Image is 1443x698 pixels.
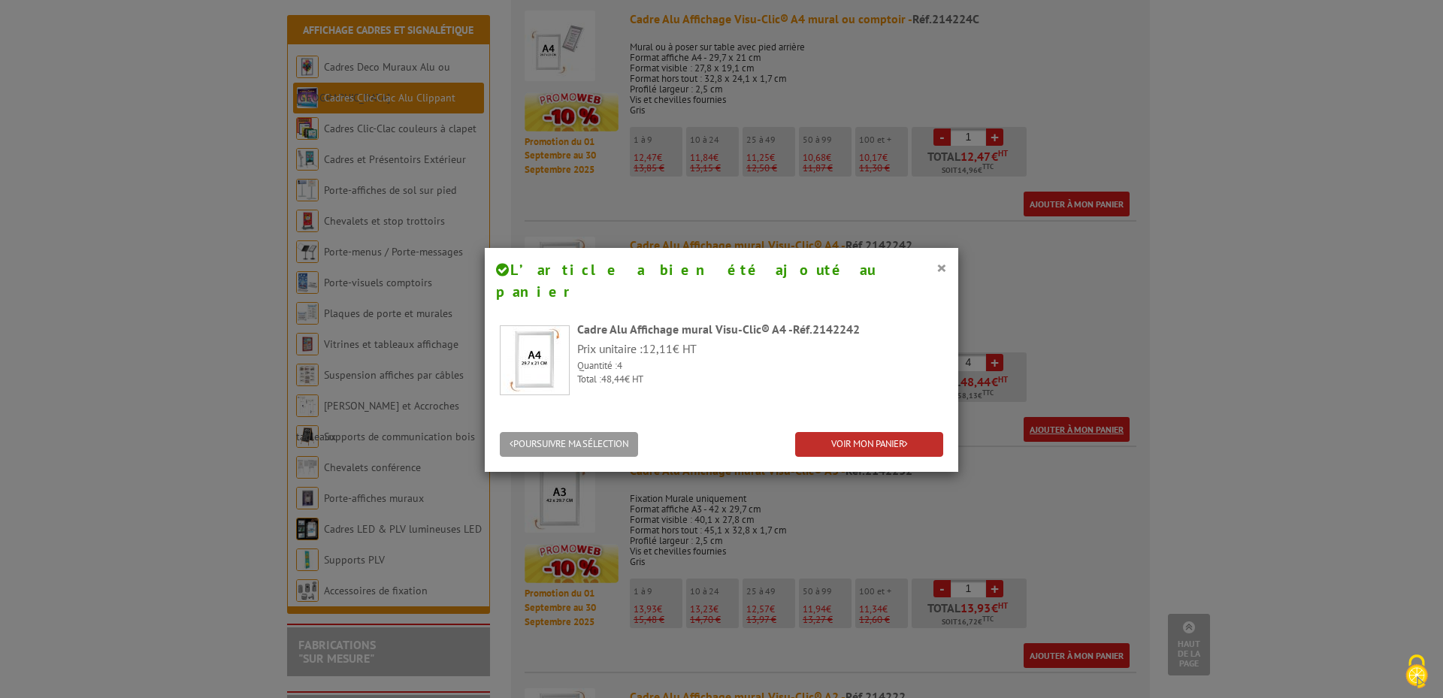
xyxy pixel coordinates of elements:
[1390,647,1443,698] button: Cookies (fenêtre modale)
[577,359,943,373] p: Quantité :
[577,340,943,358] p: Prix unitaire : € HT
[617,359,622,372] span: 4
[1398,653,1435,690] img: Cookies (fenêtre modale)
[643,341,673,356] span: 12,11
[577,321,943,338] div: Cadre Alu Affichage mural Visu-Clic® A4 -
[601,373,625,385] span: 48,44
[577,373,943,387] p: Total : € HT
[496,259,947,302] h4: L’article a bien été ajouté au panier
[795,432,943,457] a: VOIR MON PANIER
[793,322,860,337] span: Réf.2142242
[500,432,638,457] button: POURSUIVRE MA SÉLECTION
[936,258,947,277] button: ×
